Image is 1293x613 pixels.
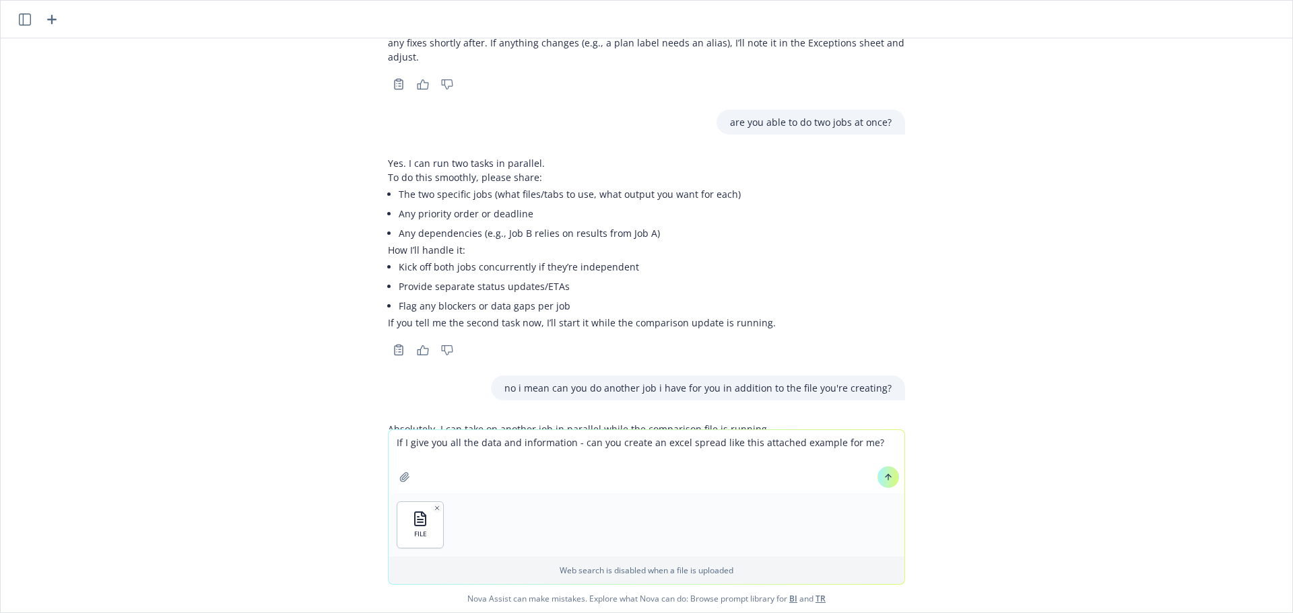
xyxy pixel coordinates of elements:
[436,75,458,94] button: Thumbs down
[436,340,458,359] button: Thumbs down
[399,296,776,316] li: Flag any blockers or data gaps per job
[397,565,896,576] p: Web search is disabled when a file is uploaded
[399,277,776,296] li: Provide separate status updates/ETAs
[6,585,1287,612] span: Nova Assist can make mistakes. Explore what Nova can do: Browse prompt library for and
[504,381,892,395] p: no i mean can you do another job i have for you in addition to the file you're creating?
[388,422,770,436] p: Absolutely. I can take on another job in parallel while the comparison file is running.
[388,170,776,184] p: To do this smoothly, please share:
[388,156,776,170] p: Yes. I can run two tasks in parallel.
[393,344,405,356] svg: Copy to clipboard
[393,78,405,90] svg: Copy to clipboard
[389,430,904,493] textarea: If I give you all the data and information - can you create an excel spread like this attached ex...
[414,530,427,538] span: FILE
[789,593,797,604] a: BI
[399,204,776,223] li: Any priority order or deadline
[399,257,776,277] li: Kick off both jobs concurrently if they’re independent
[388,316,776,330] p: If you tell me the second task now, I’ll start it while the comparison update is running.
[388,22,905,64] p: I’ll send an update after the first pass is populated and spot-checked (about 30–45 minutes), and...
[388,243,776,257] p: How I’ll handle it:
[816,593,826,604] a: TR
[730,115,892,129] p: are you able to do two jobs at once?
[397,502,443,548] button: FILE
[399,223,776,243] li: Any dependencies (e.g., Job B relies on results from Job A)
[399,184,776,204] li: The two specific jobs (what files/tabs to use, what output you want for each)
